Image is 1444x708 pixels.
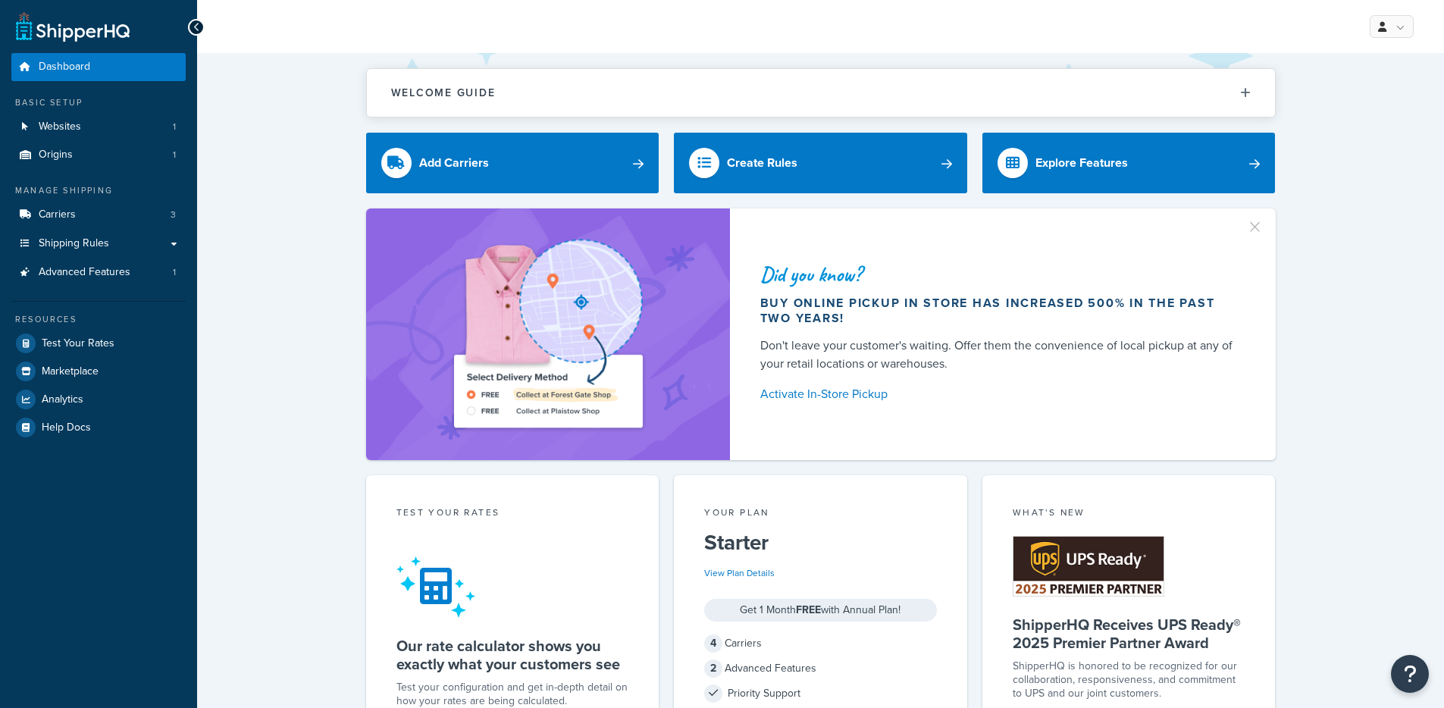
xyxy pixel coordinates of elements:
[42,421,91,434] span: Help Docs
[982,133,1276,193] a: Explore Features
[366,133,659,193] a: Add Carriers
[1013,616,1245,652] h5: ShipperHQ Receives UPS Ready® 2025 Premier Partner Award
[11,330,186,357] a: Test Your Rates
[42,365,99,378] span: Marketplace
[704,506,937,523] div: Your Plan
[396,506,629,523] div: Test your rates
[674,133,967,193] a: Create Rules
[11,201,186,229] a: Carriers3
[704,659,722,678] span: 2
[11,184,186,197] div: Manage Shipping
[39,149,73,161] span: Origins
[1035,152,1128,174] div: Explore Features
[11,113,186,141] li: Websites
[760,296,1239,326] div: Buy online pickup in store has increased 500% in the past two years!
[42,337,114,350] span: Test Your Rates
[11,113,186,141] a: Websites1
[704,658,937,679] div: Advanced Features
[173,149,176,161] span: 1
[173,121,176,133] span: 1
[11,141,186,169] li: Origins
[411,231,685,437] img: ad-shirt-map-b0359fc47e01cab431d101c4b569394f6a03f54285957d908178d52f29eb9668.png
[396,681,629,708] div: Test your configuration and get in-depth detail on how your rates are being calculated.
[39,61,90,74] span: Dashboard
[42,393,83,406] span: Analytics
[11,313,186,326] div: Resources
[173,266,176,279] span: 1
[391,87,496,99] h2: Welcome Guide
[796,602,821,618] strong: FREE
[704,531,937,555] h5: Starter
[171,208,176,221] span: 3
[1013,659,1245,700] p: ShipperHQ is honored to be recognized for our collaboration, responsiveness, and commitment to UP...
[39,237,109,250] span: Shipping Rules
[11,53,186,81] a: Dashboard
[704,683,937,704] div: Priority Support
[11,201,186,229] li: Carriers
[704,634,722,653] span: 4
[39,208,76,221] span: Carriers
[11,358,186,385] a: Marketplace
[367,69,1275,117] button: Welcome Guide
[11,230,186,258] a: Shipping Rules
[419,152,489,174] div: Add Carriers
[760,264,1239,285] div: Did you know?
[11,258,186,287] a: Advanced Features1
[1013,506,1245,523] div: What's New
[11,414,186,441] a: Help Docs
[1391,655,1429,693] button: Open Resource Center
[11,258,186,287] li: Advanced Features
[704,566,775,580] a: View Plan Details
[760,384,1239,405] a: Activate In-Store Pickup
[727,152,797,174] div: Create Rules
[11,386,186,413] a: Analytics
[39,266,130,279] span: Advanced Features
[11,141,186,169] a: Origins1
[760,337,1239,373] div: Don't leave your customer's waiting. Offer them the convenience of local pickup at any of your re...
[396,637,629,673] h5: Our rate calculator shows you exactly what your customers see
[704,599,937,622] div: Get 1 Month with Annual Plan!
[704,633,937,654] div: Carriers
[39,121,81,133] span: Websites
[11,96,186,109] div: Basic Setup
